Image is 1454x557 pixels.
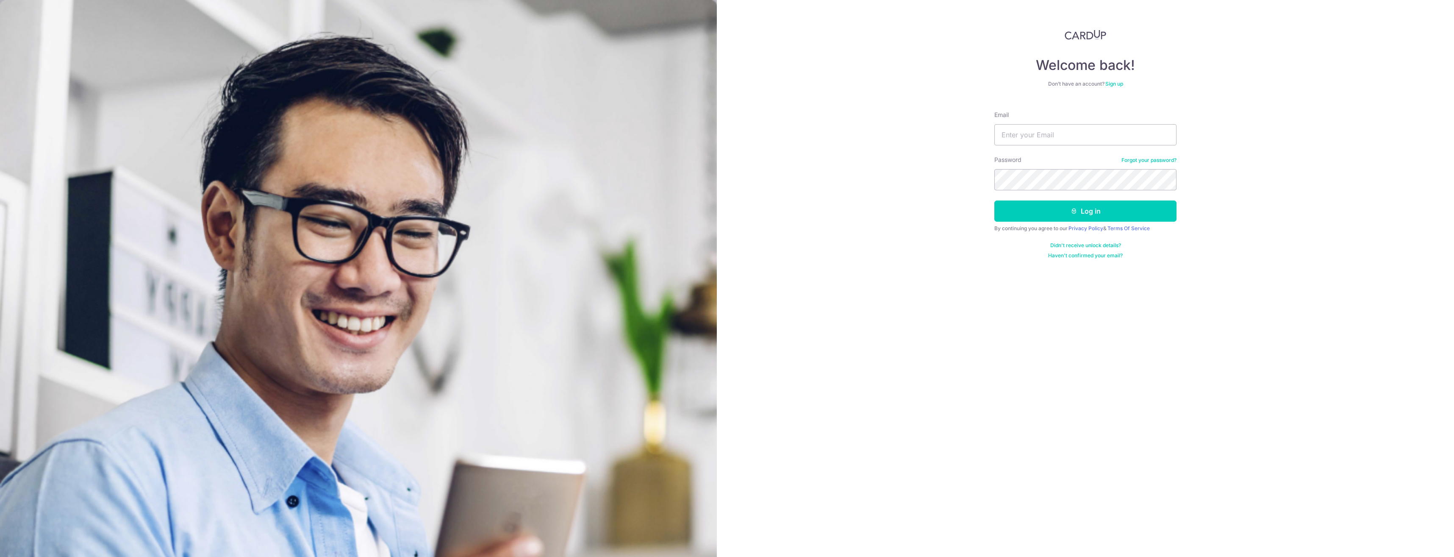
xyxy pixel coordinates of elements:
[994,124,1177,145] input: Enter your Email
[1105,81,1123,87] a: Sign up
[994,57,1177,74] h4: Welcome back!
[1068,225,1103,231] a: Privacy Policy
[1107,225,1150,231] a: Terms Of Service
[1048,252,1123,259] a: Haven't confirmed your email?
[994,81,1177,87] div: Don’t have an account?
[1050,242,1121,249] a: Didn't receive unlock details?
[994,111,1009,119] label: Email
[994,201,1177,222] button: Log in
[1121,157,1177,164] a: Forgot your password?
[994,156,1021,164] label: Password
[994,225,1177,232] div: By continuing you agree to our &
[1065,30,1106,40] img: CardUp Logo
